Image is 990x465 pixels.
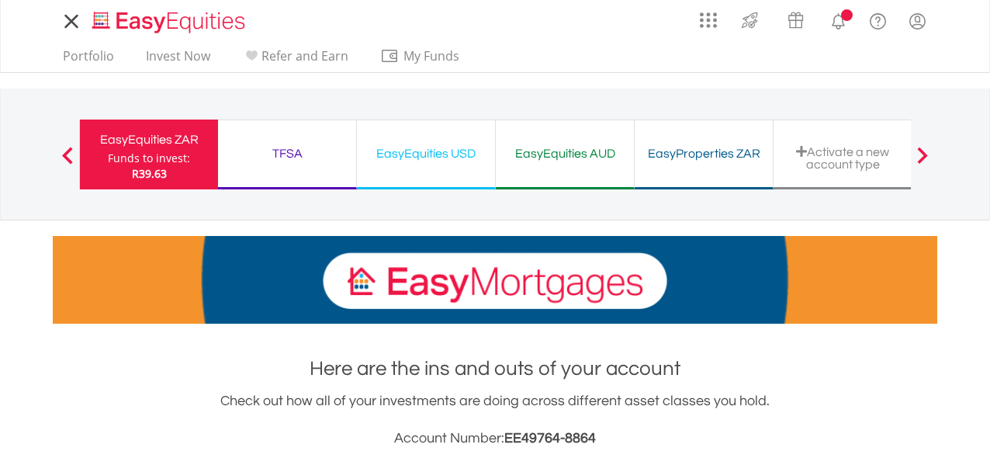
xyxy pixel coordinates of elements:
a: Notifications [819,4,858,35]
div: EasyEquities ZAR [89,129,209,151]
span: R39.63 [132,166,167,181]
a: Refer and Earn [236,48,355,72]
h1: Here are the ins and outs of your account [53,355,937,383]
a: Home page [86,4,251,35]
span: EE49764-8864 [504,431,596,446]
span: My Funds [380,46,482,66]
img: thrive-v2.svg [737,8,763,33]
h3: Account Number: [53,428,937,449]
div: EasyProperties ZAR [644,143,763,165]
div: TFSA [227,143,347,165]
img: vouchers-v2.svg [783,8,808,33]
div: EasyEquities AUD [505,143,625,165]
a: Portfolio [57,48,120,72]
span: Refer and Earn [261,47,348,64]
a: AppsGrid [690,4,727,29]
img: grid-menu-icon.svg [700,12,717,29]
a: Invest Now [140,48,216,72]
a: My Profile [898,4,937,38]
div: Check out how all of your investments are doing across different asset classes you hold. [53,390,937,449]
a: Vouchers [773,4,819,33]
div: EasyEquities USD [366,143,486,165]
img: EasyEquities_Logo.png [89,9,251,35]
div: Activate a new account type [783,145,902,171]
div: Funds to invest: [108,151,190,166]
img: EasyMortage Promotion Banner [53,236,937,324]
a: FAQ's and Support [858,4,898,35]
